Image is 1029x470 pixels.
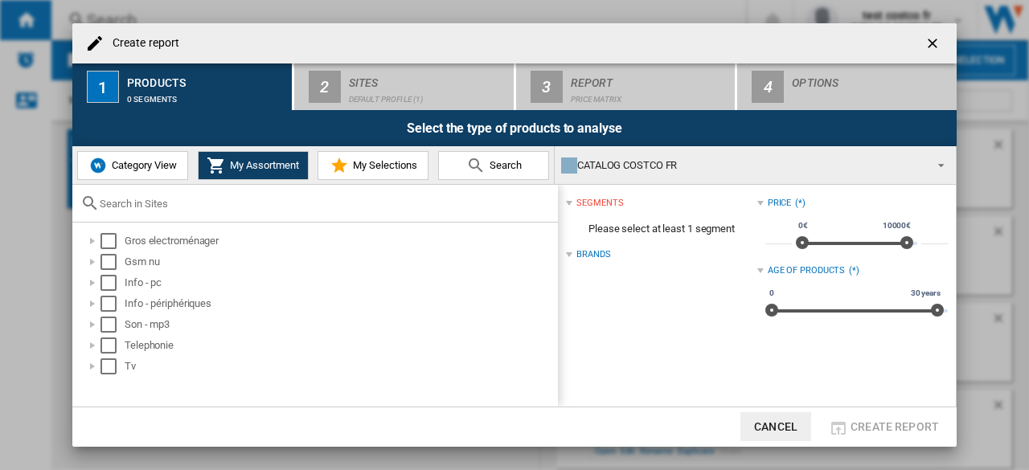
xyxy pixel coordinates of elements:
[737,63,957,110] button: 4 Options
[198,151,309,180] button: My Assortment
[752,71,784,103] div: 4
[768,197,792,210] div: Price
[108,159,177,171] span: Category View
[100,233,125,249] md-checkbox: Select
[100,296,125,312] md-checkbox: Select
[72,110,957,146] div: Select the type of products to analyse
[105,35,179,51] h4: Create report
[100,198,550,210] input: Search in Sites
[125,233,555,249] div: Gros electroménager
[566,214,756,244] span: Please select at least 1 segment
[100,337,125,354] md-checkbox: Select
[125,358,555,374] div: Tv
[77,151,188,180] button: Category View
[318,151,428,180] button: My Selections
[824,412,944,441] button: Create report
[127,70,285,87] div: Products
[125,254,555,270] div: Gsm nu
[924,35,944,55] ng-md-icon: getI18NText('BUTTONS.CLOSE_DIALOG')
[127,87,285,104] div: 0 segments
[908,287,943,300] span: 30 years
[767,287,777,300] span: 0
[100,254,125,270] md-checkbox: Select
[486,159,522,171] span: Search
[125,337,555,354] div: Telephonie
[87,71,119,103] div: 1
[768,264,846,277] div: Age of products
[880,219,913,232] span: 10000€
[561,154,924,177] div: CATALOG COSTCO FR
[571,70,729,87] div: Report
[349,159,417,171] span: My Selections
[571,87,729,104] div: Price Matrix
[796,219,810,232] span: 0€
[576,197,623,210] div: segments
[100,317,125,333] md-checkbox: Select
[438,151,549,180] button: Search
[740,412,811,441] button: Cancel
[125,296,555,312] div: Info - périphériques
[294,63,515,110] button: 2 Sites Default profile (1)
[125,317,555,333] div: Son - mp3
[309,71,341,103] div: 2
[792,70,950,87] div: Options
[88,156,108,175] img: wiser-icon-blue.png
[576,248,610,261] div: Brands
[516,63,737,110] button: 3 Report Price Matrix
[918,27,950,59] button: getI18NText('BUTTONS.CLOSE_DIALOG')
[349,70,507,87] div: Sites
[100,275,125,291] md-checkbox: Select
[851,420,939,433] span: Create report
[72,63,293,110] button: 1 Products 0 segments
[349,87,507,104] div: Default profile (1)
[226,159,299,171] span: My Assortment
[100,358,125,374] md-checkbox: Select
[531,71,563,103] div: 3
[125,275,555,291] div: Info - pc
